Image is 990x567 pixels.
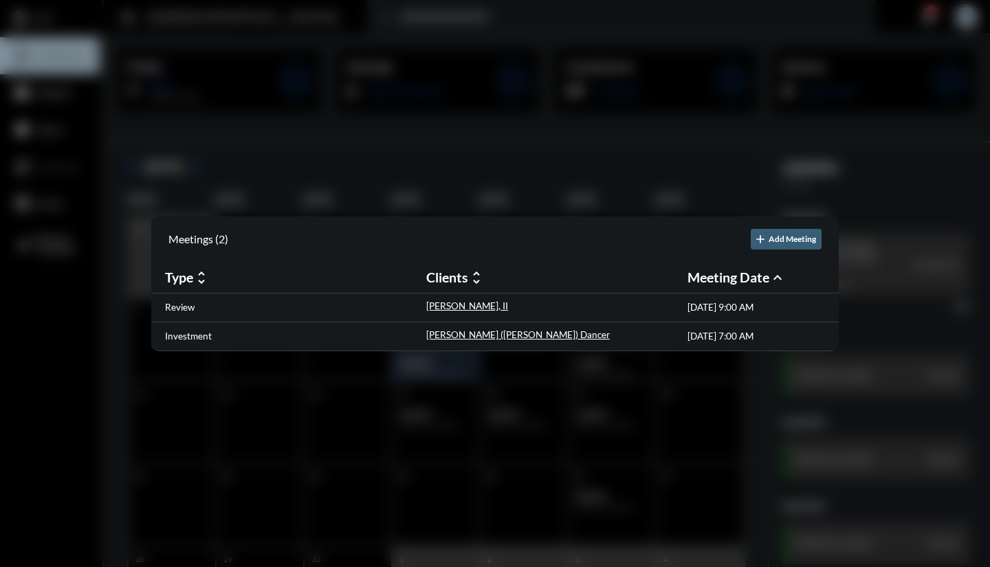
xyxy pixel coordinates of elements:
mat-icon: add [753,232,767,246]
p: Investment [165,331,212,342]
h2: Meeting Date [687,269,769,285]
h2: Clients [426,269,468,285]
p: [DATE] 7:00 AM [687,331,753,342]
p: [PERSON_NAME] ([PERSON_NAME]) Dancer [426,329,610,340]
p: [PERSON_NAME], II [426,300,508,311]
mat-icon: unfold_more [468,269,485,286]
p: Review [165,302,195,313]
p: [DATE] 9:00 AM [687,302,753,313]
button: Add Meeting [751,229,822,249]
h2: Meetings (2) [168,232,228,245]
mat-icon: expand_less [769,269,786,286]
h2: Type [165,269,193,285]
mat-icon: unfold_more [193,269,210,286]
